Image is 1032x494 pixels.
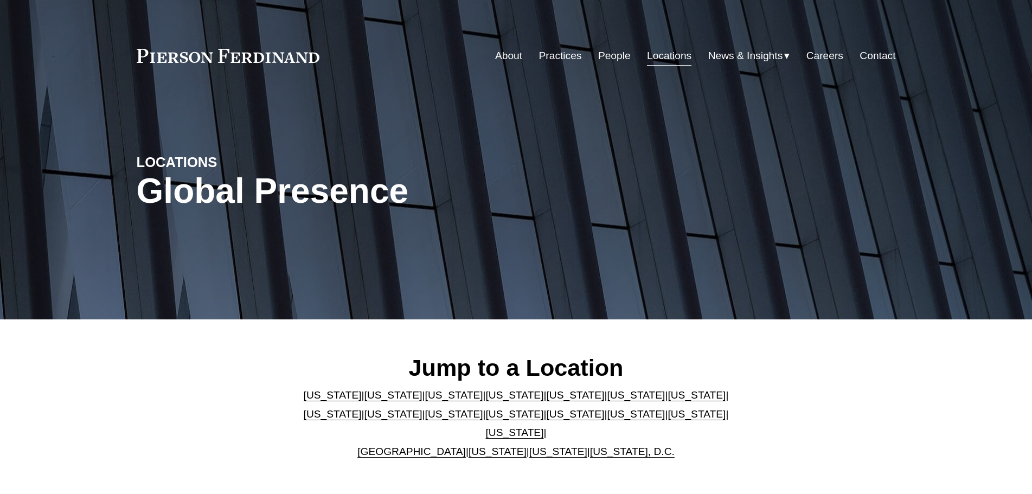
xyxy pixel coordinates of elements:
a: [US_STATE] [486,427,544,438]
a: [US_STATE] [607,408,665,420]
a: folder dropdown [708,46,790,66]
a: [US_STATE] [486,408,544,420]
a: [US_STATE] [425,389,483,401]
a: [US_STATE] [546,408,604,420]
a: [US_STATE] [668,408,726,420]
a: Locations [647,46,691,66]
a: [US_STATE] [304,408,362,420]
a: [US_STATE] [529,446,587,457]
h2: Jump to a Location [294,354,738,382]
a: Careers [806,46,843,66]
a: [US_STATE] [546,389,604,401]
a: [US_STATE] [607,389,665,401]
a: [US_STATE] [425,408,483,420]
a: People [598,46,631,66]
p: | | | | | | | | | | | | | | | | | | [294,386,738,461]
a: [US_STATE] [469,446,527,457]
a: [GEOGRAPHIC_DATA] [357,446,466,457]
span: News & Insights [708,47,783,66]
a: [US_STATE], D.C. [590,446,675,457]
a: Contact [860,46,895,66]
a: About [495,46,522,66]
h4: LOCATIONS [137,153,326,171]
a: [US_STATE] [364,389,422,401]
a: Practices [539,46,582,66]
a: [US_STATE] [304,389,362,401]
a: [US_STATE] [668,389,726,401]
a: [US_STATE] [486,389,544,401]
h1: Global Presence [137,171,643,211]
a: [US_STATE] [364,408,422,420]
